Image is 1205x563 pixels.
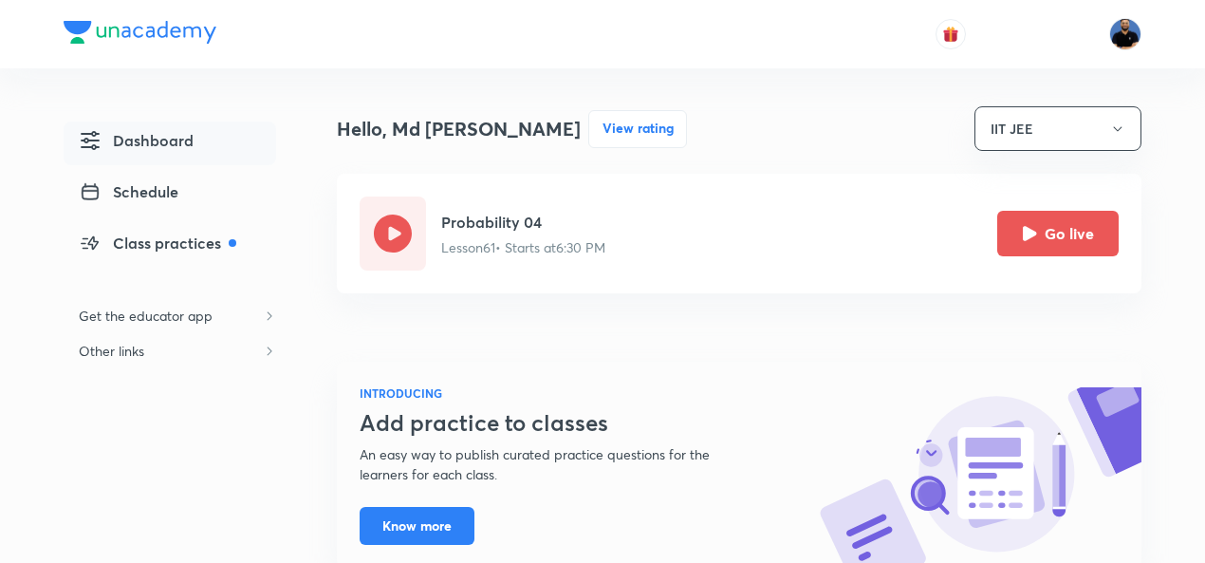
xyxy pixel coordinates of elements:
[441,237,605,257] p: Lesson 61 • Starts at 6:30 PM
[79,180,178,203] span: Schedule
[64,333,159,368] h6: Other links
[360,409,756,437] h3: Add practice to classes
[1109,18,1141,50] img: Md Afroj
[942,26,959,43] img: avatar
[64,21,216,48] a: Company Logo
[360,444,756,484] p: An easy way to publish curated practice questions for the learners for each class.
[79,129,194,152] span: Dashboard
[588,110,687,148] button: View rating
[64,224,276,268] a: Class practices
[337,115,581,143] h4: Hello, Md [PERSON_NAME]
[64,122,276,165] a: Dashboard
[441,211,605,234] h5: Probability 04
[64,21,216,44] img: Company Logo
[974,106,1141,151] button: IIT JEE
[360,385,756,402] h6: INTRODUCING
[936,19,966,49] button: avatar
[360,507,474,545] button: Know more
[64,173,276,216] a: Schedule
[64,298,228,333] h6: Get the educator app
[997,211,1119,256] button: Go live
[79,232,236,254] span: Class practices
